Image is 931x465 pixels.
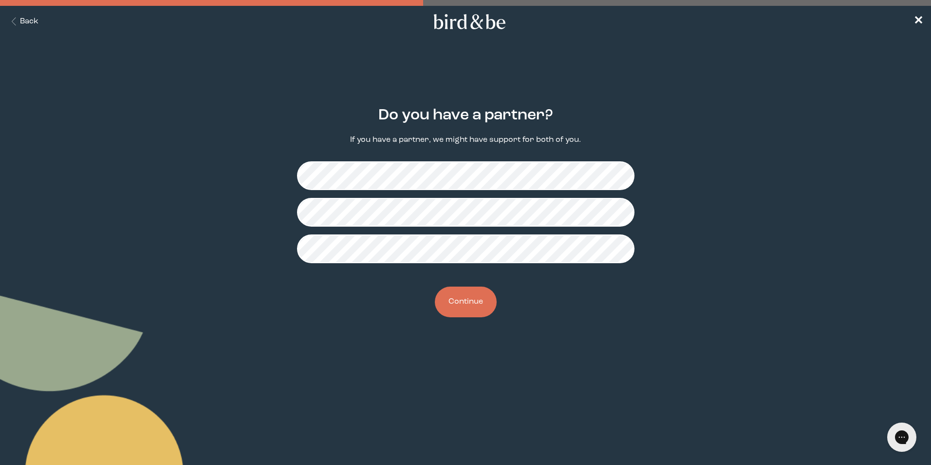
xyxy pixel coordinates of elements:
p: If you have a partner, we might have support for both of you. [350,135,581,146]
a: ✕ [913,13,923,30]
button: Continue [435,287,497,317]
iframe: Gorgias live chat messenger [882,419,921,455]
button: Back Button [8,16,38,27]
span: ✕ [913,16,923,27]
h2: Do you have a partner? [378,104,553,127]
